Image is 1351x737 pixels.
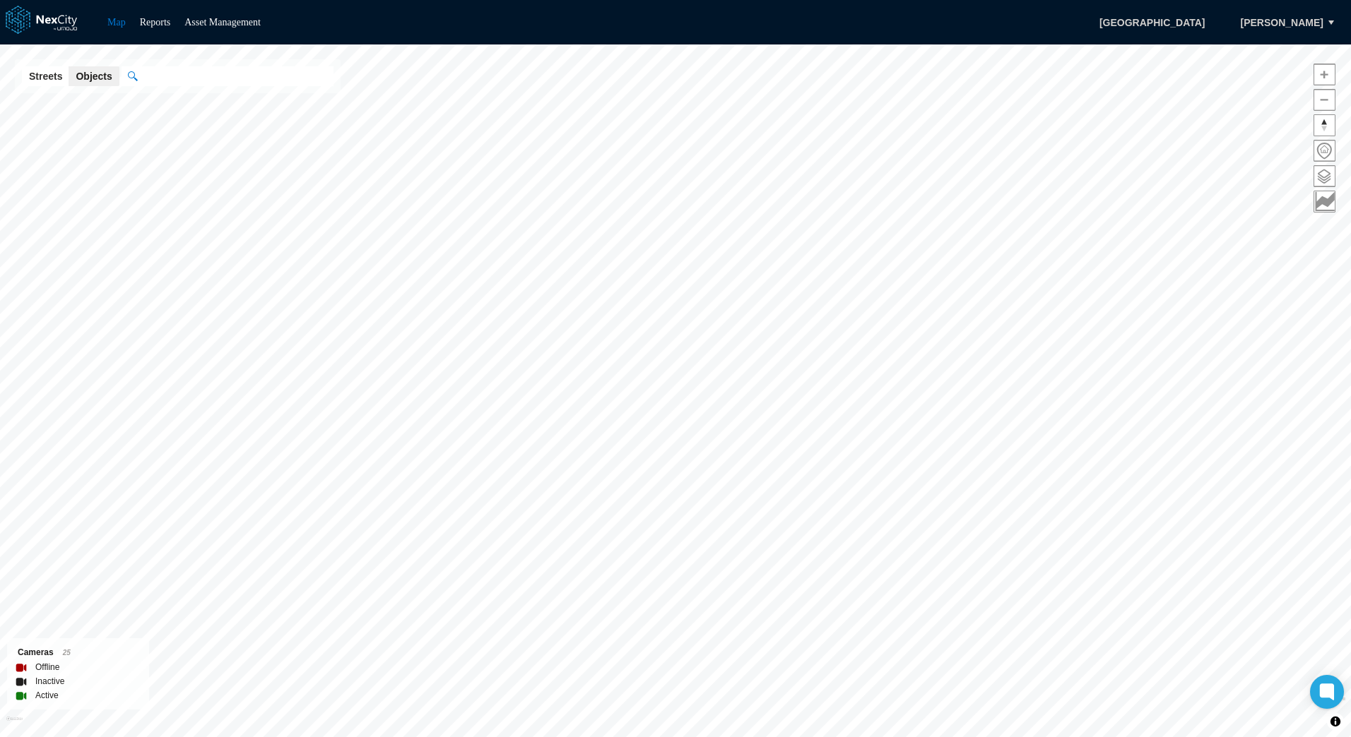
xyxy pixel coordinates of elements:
[1314,89,1335,111] button: Zoom out
[35,660,59,674] label: Offline
[1314,64,1335,85] button: Zoom in
[1314,165,1335,187] button: Layers management
[1314,90,1335,110] span: Zoom out
[1085,11,1220,35] span: [GEOGRAPHIC_DATA]
[1314,64,1335,85] span: Zoom in
[140,17,171,28] a: Reports
[107,17,126,28] a: Map
[1314,140,1335,162] button: Home
[1226,11,1338,35] button: [PERSON_NAME]
[63,649,71,657] span: 25
[22,66,69,86] button: Streets
[6,717,23,733] a: Mapbox homepage
[1331,714,1340,729] span: Toggle attribution
[1327,713,1344,730] button: Toggle attribution
[35,688,59,702] label: Active
[1314,114,1335,136] button: Reset bearing to north
[29,69,62,83] span: Streets
[1314,115,1335,136] span: Reset bearing to north
[69,66,119,86] button: Objects
[1314,191,1335,212] button: Key metrics
[1241,16,1323,30] span: [PERSON_NAME]
[184,17,261,28] a: Asset Management
[18,645,138,660] div: Cameras
[76,69,112,83] span: Objects
[35,674,64,688] label: Inactive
